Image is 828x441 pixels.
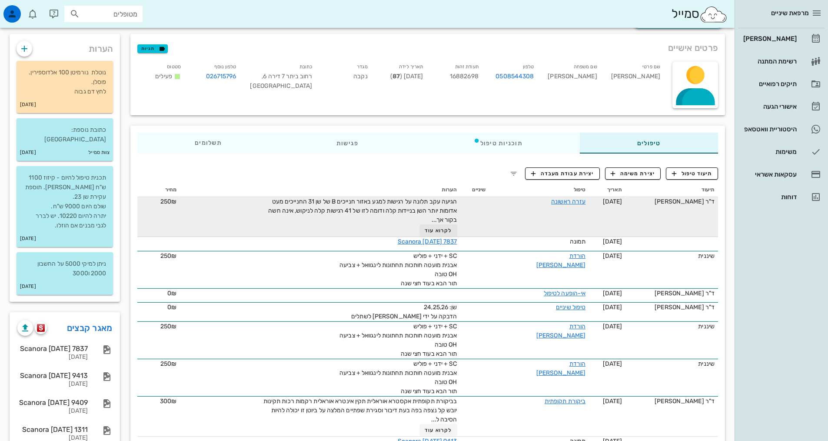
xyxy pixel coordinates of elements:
[738,187,825,207] a: דוחות
[672,5,728,23] div: סמייל
[603,304,622,311] span: [DATE]
[357,64,367,70] small: מגדר
[160,252,176,260] span: 250₪
[738,51,825,72] a: רשימת המתנה
[167,290,176,297] span: 0₪
[141,45,164,53] span: תגיות
[544,290,586,297] a: אי-הופעה לטיפול
[738,28,825,49] a: [PERSON_NAME]
[603,198,622,205] span: [DATE]
[523,64,534,70] small: טלפון
[392,73,400,80] strong: 87
[425,427,452,433] span: לקרוא עוד
[67,321,113,335] a: מאגר קבצים
[699,6,728,23] img: SmileCloud logo
[206,72,236,81] a: 026715796
[398,238,457,245] a: Scanora [DATE] 7837
[160,398,176,405] span: 300₪
[536,323,585,339] a: הורדת [PERSON_NAME]
[250,82,312,90] span: [GEOGRAPHIC_DATA]
[625,183,718,197] th: תיעוד
[167,304,176,311] span: 0₪
[88,148,110,157] small: צוות סמייל
[738,164,825,185] a: עסקאות אשראי
[319,60,375,96] div: נקבה
[742,171,797,178] div: עסקאות אשראי
[629,359,715,368] div: שיננית
[738,73,825,94] a: תיקים רפואיים
[137,44,168,53] button: תגיות
[425,227,452,234] span: לקרוא עוד
[20,100,36,110] small: [DATE]
[20,148,36,157] small: [DATE]
[525,167,599,180] button: יצירת עבודת מעבדה
[279,133,416,154] div: פגישות
[399,64,423,70] small: תאריך לידה
[390,73,423,80] span: [DATE] ( )
[545,398,585,405] a: ביקורת תקופתית
[17,425,88,434] div: Scanora [DATE] 1311
[738,96,825,117] a: אישורי הגעה
[268,198,457,224] span: הגיעה עקב תלונה על רגישות למגע באזור חנייכים B של שן 31 החנייכים מעט אדומות יותר השן בניידות קלה ...
[262,73,263,80] span: ,
[570,238,586,245] span: תמונה
[603,360,622,367] span: [DATE]
[26,7,31,12] span: תג
[155,73,172,80] span: פעילים
[17,381,88,388] div: [DATE]
[17,408,88,415] div: [DATE]
[742,35,797,42] div: [PERSON_NAME]
[629,251,715,261] div: שיננית
[629,197,715,206] div: ד"ר [PERSON_NAME]
[35,322,47,334] button: scanora logo
[742,103,797,110] div: אישורי הגעה
[603,290,622,297] span: [DATE]
[642,64,660,70] small: שם פרטי
[668,41,718,55] span: פרטים אישיים
[742,126,797,133] div: היסטוריית וואטסאפ
[23,259,106,278] p: ניתן למיקי 5000 על החשבון 2000 ו3000
[738,119,825,140] a: היסטוריית וואטסאפ
[419,224,457,237] button: לקרוא עוד
[556,304,585,311] a: טיפול שיניים
[541,60,604,96] div: [PERSON_NAME]
[629,322,715,331] div: שיננית
[611,170,655,177] span: יצירת משימה
[742,58,797,65] div: רשימת המתנה
[536,252,585,269] a: הורדת [PERSON_NAME]
[461,183,489,197] th: שיניים
[351,304,457,320] span: שן: 24,25,26 הדבקה על ידי [PERSON_NAME] לשתלים
[23,173,106,231] p: תכנית טיפול להיום - קיזוז 1100 ש"ח [PERSON_NAME]. תוספת עקירת שן 23. שולם היום 9000 ש"ח. יתרה להי...
[603,238,622,245] span: [DATE]
[160,360,176,367] span: 250₪
[17,398,88,407] div: Scanora [DATE] 9409
[17,371,88,380] div: Scanora [DATE] 9413
[160,323,176,330] span: 250₪
[603,398,622,405] span: [DATE]
[419,424,457,436] button: לקרוא עוד
[742,194,797,200] div: דוחות
[299,64,313,70] small: כתובת
[37,324,45,332] img: scanora logo
[605,167,661,180] button: יצירת משימה
[629,289,715,298] div: ד"ר [PERSON_NAME]
[214,64,236,70] small: טלפון נוסף
[629,397,715,406] div: ד"ר [PERSON_NAME]
[666,167,718,180] button: תיעוד טיפול
[23,68,106,97] p: נוטלת נורמיטן 100 אלדוספירין. פוסלן. לחץ דם גבוה
[20,282,36,291] small: [DATE]
[17,354,88,361] div: [DATE]
[589,183,625,197] th: תאריך
[738,141,825,162] a: משימות
[603,323,622,330] span: [DATE]
[167,64,181,70] small: סטטוס
[180,183,460,197] th: הערות
[603,252,622,260] span: [DATE]
[23,125,106,144] p: כתובת נוספת: [GEOGRAPHIC_DATA]
[489,183,589,197] th: טיפול
[672,170,712,177] span: תיעוד טיפול
[450,73,479,80] span: 16882698
[551,198,585,205] a: עזרה ראשונה
[263,398,457,423] span: בביקורת תקופתית אקסטרא אוראלית תקין אינטרא אוראלית רקמות רכות תקינות יובש קל נצפה בפה בעת דיבור ו...
[536,360,585,377] a: הורדת [PERSON_NAME]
